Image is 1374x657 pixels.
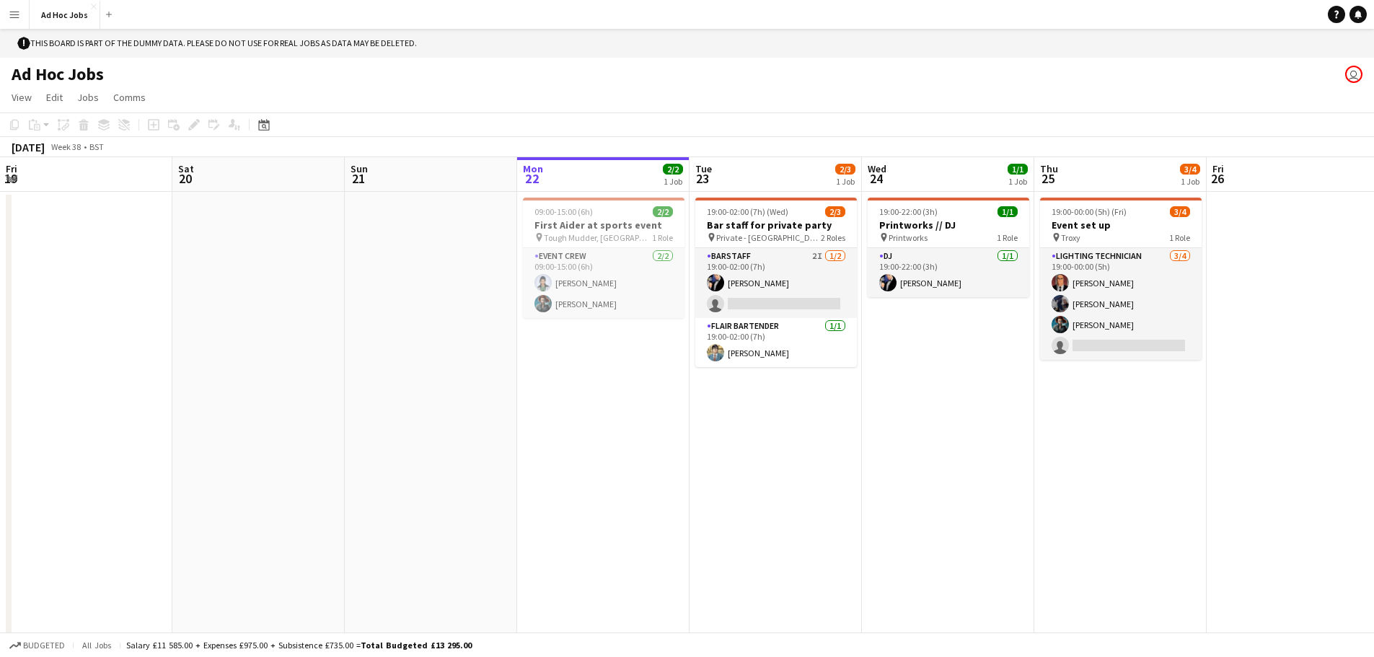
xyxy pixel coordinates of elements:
[1181,176,1199,187] div: 1 Job
[695,198,857,367] app-job-card: 19:00-02:00 (7h) (Wed)2/3Bar staff for private party Private - [GEOGRAPHIC_DATA]2 RolesBarstaff2I...
[79,640,114,651] span: All jobs
[113,91,146,104] span: Comms
[821,232,845,243] span: 2 Roles
[89,141,104,152] div: BST
[348,170,368,187] span: 21
[997,232,1018,243] span: 1 Role
[523,162,543,175] span: Mon
[30,1,100,29] button: Ad Hoc Jobs
[868,219,1029,232] h3: Printworks // DJ
[1040,198,1202,360] app-job-card: 19:00-00:00 (5h) (Fri)3/4Event set up Troxy1 RoleLighting technician3/419:00-00:00 (5h)[PERSON_NA...
[1169,232,1190,243] span: 1 Role
[868,198,1029,297] app-job-card: 19:00-22:00 (3h)1/1Printworks // DJ Printworks1 RoleDJ1/119:00-22:00 (3h)[PERSON_NAME]
[1061,232,1080,243] span: Troxy
[889,232,928,243] span: Printworks
[695,318,857,367] app-card-role: Flair Bartender1/119:00-02:00 (7h)[PERSON_NAME]
[868,248,1029,297] app-card-role: DJ1/119:00-22:00 (3h)[PERSON_NAME]
[866,170,886,187] span: 24
[534,206,593,217] span: 09:00-15:00 (6h)
[23,640,65,651] span: Budgeted
[4,170,17,187] span: 19
[77,91,99,104] span: Jobs
[663,164,683,175] span: 2/2
[523,198,684,318] app-job-card: 09:00-15:00 (6h)2/2First Aider at sports event Tough Mudder, [GEOGRAPHIC_DATA]1 RoleEvent Crew2/2...
[825,206,845,217] span: 2/3
[12,63,104,85] h1: Ad Hoc Jobs
[126,640,472,651] div: Salary £11 585.00 + Expenses £975.00 + Subsistence £735.00 =
[1180,164,1200,175] span: 3/4
[6,88,38,107] a: View
[361,640,472,651] span: Total Budgeted £13 295.00
[12,91,32,104] span: View
[6,162,17,175] span: Fri
[836,176,855,187] div: 1 Job
[1052,206,1127,217] span: 19:00-00:00 (5h) (Fri)
[1040,219,1202,232] h3: Event set up
[17,37,30,50] span: !
[544,232,652,243] span: Tough Mudder, [GEOGRAPHIC_DATA]
[1212,162,1224,175] span: Fri
[523,248,684,318] app-card-role: Event Crew2/209:00-15:00 (6h)[PERSON_NAME][PERSON_NAME]
[71,88,105,107] a: Jobs
[523,219,684,232] h3: First Aider at sports event
[693,170,712,187] span: 23
[1040,162,1058,175] span: Thu
[835,164,855,175] span: 2/3
[1038,170,1058,187] span: 25
[1008,164,1028,175] span: 1/1
[521,170,543,187] span: 22
[107,88,151,107] a: Comms
[1210,170,1224,187] span: 26
[12,140,45,154] div: [DATE]
[7,638,67,653] button: Budgeted
[868,162,886,175] span: Wed
[707,206,788,217] span: 19:00-02:00 (7h) (Wed)
[1170,206,1190,217] span: 3/4
[40,88,69,107] a: Edit
[879,206,938,217] span: 19:00-22:00 (3h)
[664,176,682,187] div: 1 Job
[998,206,1018,217] span: 1/1
[1345,66,1362,83] app-user-avatar: Tim Allan
[176,170,194,187] span: 20
[653,206,673,217] span: 2/2
[351,162,368,175] span: Sun
[652,232,673,243] span: 1 Role
[178,162,194,175] span: Sat
[1040,248,1202,360] app-card-role: Lighting technician3/419:00-00:00 (5h)[PERSON_NAME][PERSON_NAME][PERSON_NAME]
[695,248,857,318] app-card-role: Barstaff2I1/219:00-02:00 (7h)[PERSON_NAME]
[695,162,712,175] span: Tue
[46,91,63,104] span: Edit
[716,232,821,243] span: Private - [GEOGRAPHIC_DATA]
[48,141,84,152] span: Week 38
[695,219,857,232] h3: Bar staff for private party
[1008,176,1027,187] div: 1 Job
